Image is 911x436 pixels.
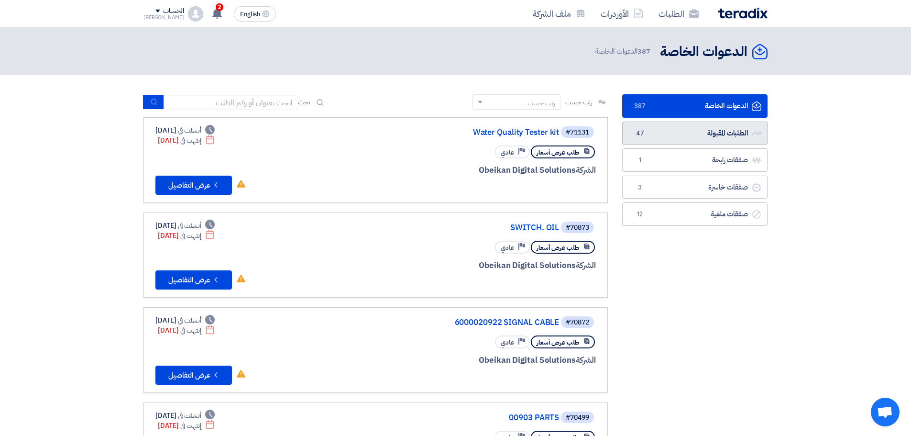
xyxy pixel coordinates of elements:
[178,411,201,421] span: أنشئت في
[595,46,652,57] span: الدعوات الخاصة
[566,224,589,231] div: #70873
[234,6,276,22] button: English
[566,414,589,421] div: #70499
[155,411,215,421] div: [DATE]
[622,122,768,145] a: الطلبات المقبولة47
[622,94,768,118] a: الدعوات الخاصة387
[622,176,768,199] a: صفقات خاسرة3
[180,231,201,241] span: إنتهت في
[501,243,514,252] span: عادي
[298,97,310,107] span: بحث
[164,95,298,110] input: ابحث بعنوان أو رقم الطلب
[634,210,646,219] span: 12
[366,164,596,177] div: Obeikan Digital Solutions
[622,148,768,172] a: صفقات رابحة1
[527,98,555,108] div: رتب حسب
[178,315,201,325] span: أنشئت في
[366,354,596,367] div: Obeikan Digital Solutions
[537,338,579,347] span: طلب عرض أسعار
[566,319,589,326] div: #70872
[180,325,201,335] span: إنتهت في
[871,398,900,426] a: Open chat
[180,135,201,145] span: إنتهت في
[240,11,260,18] span: English
[525,2,593,25] a: ملف الشركة
[155,366,232,385] button: عرض التفاصيل
[368,414,559,422] a: 00903 PARTS
[566,129,589,136] div: #71131
[178,125,201,135] span: أنشئت في
[576,354,596,366] span: الشركة
[155,125,215,135] div: [DATE]
[501,338,514,347] span: عادي
[634,129,646,138] span: 47
[593,2,651,25] a: الأوردرات
[163,7,184,15] div: الحساب
[576,164,596,176] span: الشركة
[178,221,201,231] span: أنشئت في
[155,315,215,325] div: [DATE]
[368,224,559,232] a: SWITCH. OIL
[634,156,646,165] span: 1
[158,135,215,145] div: [DATE]
[718,8,768,19] img: Teradix logo
[158,231,215,241] div: [DATE]
[576,259,596,271] span: الشركة
[651,2,706,25] a: الطلبات
[158,325,215,335] div: [DATE]
[501,148,514,157] span: عادي
[366,259,596,272] div: Obeikan Digital Solutions
[660,43,747,61] h2: الدعوات الخاصة
[634,101,646,111] span: 387
[155,270,232,290] button: عرض التفاصيل
[143,15,184,20] div: [PERSON_NAME]
[180,421,201,431] span: إنتهت في
[155,221,215,231] div: [DATE]
[537,243,579,252] span: طلب عرض أسعار
[637,46,650,56] span: 387
[368,128,559,137] a: Water Quality Tester kit
[634,183,646,192] span: 3
[155,176,232,195] button: عرض التفاصيل
[368,318,559,327] a: 6000020922 SIGNAL CABLE
[188,6,203,22] img: profile_test.png
[216,3,223,11] span: 2
[158,421,215,431] div: [DATE]
[622,202,768,226] a: صفقات ملغية12
[565,97,593,107] span: رتب حسب
[537,148,579,157] span: طلب عرض أسعار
